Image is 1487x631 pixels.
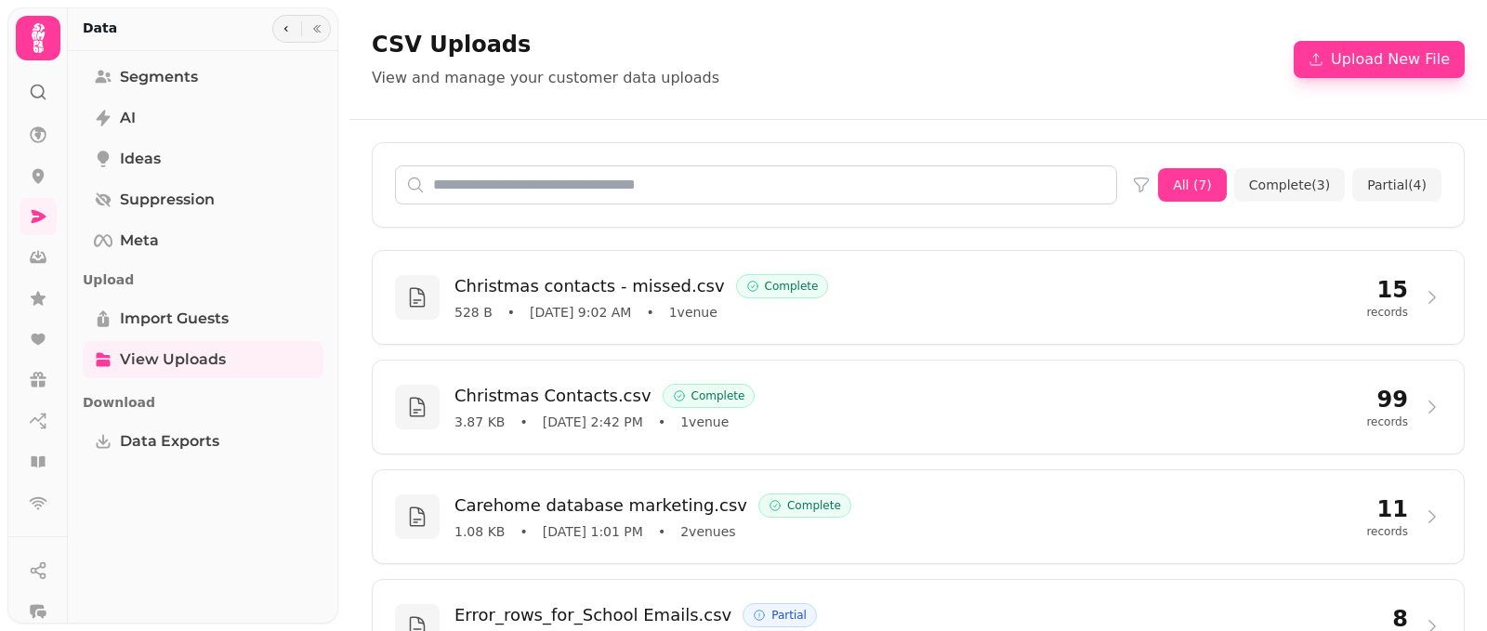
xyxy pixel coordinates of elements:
[120,348,226,371] span: View Uploads
[483,414,505,429] span: KB
[454,413,505,431] span: 3.87
[83,341,323,378] a: View Uploads
[680,522,735,541] span: 2 venue s
[743,603,817,627] div: Partial
[83,300,323,337] a: Import Guests
[663,384,756,408] div: Complete
[1366,414,1408,429] p: records
[1366,494,1408,524] p: 11
[372,67,719,89] p: View and manage your customer data uploads
[1294,41,1465,78] button: Upload New File
[669,303,717,322] span: 1 venue
[758,493,851,518] div: Complete
[120,308,229,330] span: Import Guests
[1234,168,1345,202] button: Complete(3)
[454,273,725,299] h3: Christmas contacts - missed.csv
[1366,524,1408,539] p: records
[483,524,505,539] span: KB
[658,522,665,541] span: •
[83,181,323,218] a: Suppression
[83,140,323,177] a: Ideas
[83,19,117,37] h2: Data
[120,148,161,170] span: Ideas
[454,522,505,541] span: 1.08
[1366,275,1408,305] p: 15
[658,413,665,431] span: •
[83,222,323,259] a: Meta
[120,66,198,88] span: Segments
[83,423,323,460] a: Data Exports
[83,263,323,296] p: Upload
[120,230,159,252] span: Meta
[68,51,338,624] nav: Tabs
[83,386,323,419] p: Download
[646,303,653,322] span: •
[1352,168,1441,202] button: Partial(4)
[372,30,719,59] h1: CSV Uploads
[454,383,651,409] h3: Christmas Contacts.csv
[520,522,527,541] span: •
[543,413,643,431] span: [DATE] 2:42 PM
[454,493,747,519] h3: Carehome database marketing.csv
[120,107,136,129] span: AI
[543,522,643,541] span: [DATE] 1:01 PM
[680,413,729,431] span: 1 venue
[507,303,515,322] span: •
[120,189,215,211] span: Suppression
[120,430,219,453] span: Data Exports
[1158,168,1227,202] button: All (7)
[454,602,731,628] h3: Error_rows_for_School Emails.csv
[520,413,527,431] span: •
[83,99,323,137] a: AI
[480,305,493,320] span: B
[83,59,323,96] a: Segments
[1366,305,1408,320] p: records
[530,303,631,322] span: [DATE] 9:02 AM
[736,274,829,298] div: Complete
[1366,385,1408,414] p: 99
[454,303,493,322] span: 528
